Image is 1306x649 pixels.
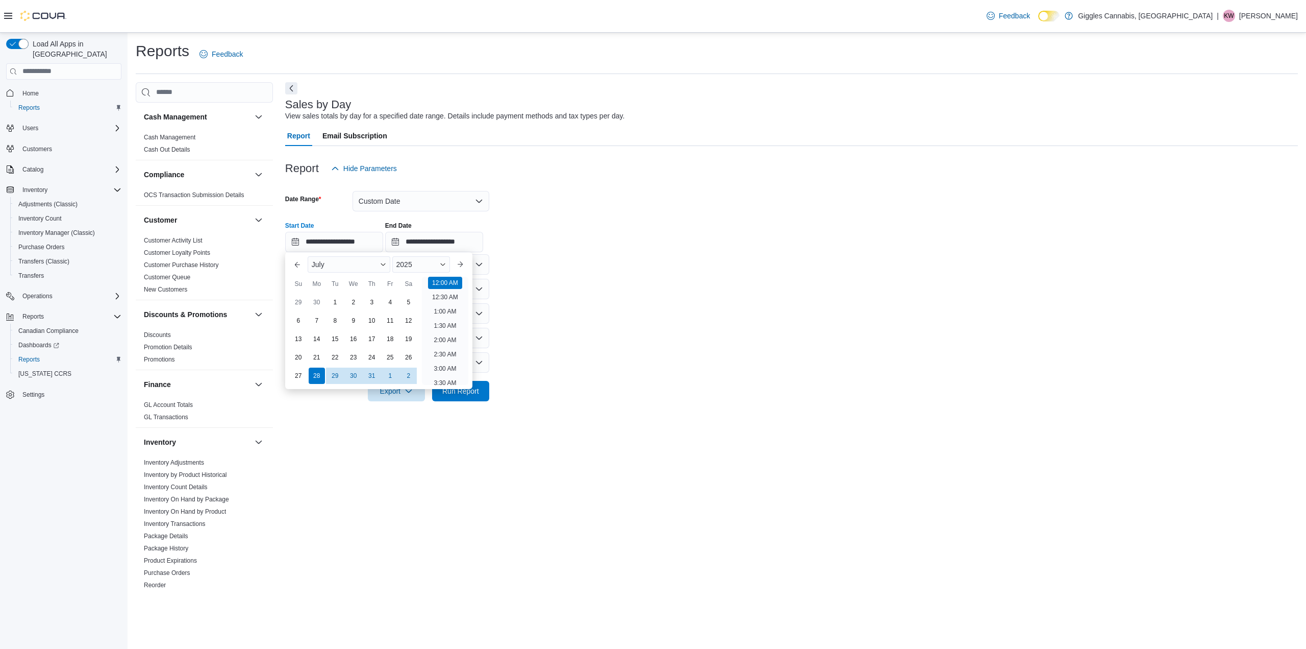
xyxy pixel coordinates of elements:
[144,215,250,225] button: Customer
[430,348,460,360] li: 2:30 AM
[18,229,95,237] span: Inventory Manager (Classic)
[382,349,398,366] div: day-25
[10,101,125,115] button: Reports
[22,145,52,153] span: Customers
[309,313,325,329] div: day-7
[144,582,166,589] a: Reorder
[144,134,195,141] a: Cash Management
[136,456,273,608] div: Inventory
[14,255,121,268] span: Transfers (Classic)
[10,226,125,240] button: Inventory Manager (Classic)
[144,520,206,527] a: Inventory Transactions
[144,249,210,257] span: Customer Loyalty Points
[428,291,462,303] li: 12:30 AM
[430,363,460,375] li: 3:00 AM
[2,387,125,402] button: Settings
[22,89,39,98] span: Home
[327,349,343,366] div: day-22
[10,197,125,211] button: Adjustments (Classic)
[144,483,208,491] span: Inventory Count Details
[14,227,99,239] a: Inventory Manager (Classic)
[312,260,324,269] span: July
[22,391,44,399] span: Settings
[364,294,380,310] div: day-3
[368,381,425,401] button: Export
[144,520,206,528] span: Inventory Transactions
[14,270,48,282] a: Transfers
[136,329,273,370] div: Discounts & Promotions
[10,352,125,367] button: Reports
[385,222,412,230] label: End Date
[144,261,219,269] a: Customer Purchase History
[136,41,189,61] h1: Reports
[144,112,207,122] h3: Cash Management
[428,277,462,289] li: 12:00 AM
[2,141,125,156] button: Customers
[144,309,250,320] button: Discounts & Promotions
[18,272,44,280] span: Transfers
[309,368,325,384] div: day-28
[144,146,190,153] a: Cash Out Details
[144,484,208,491] a: Inventory Count Details
[144,437,250,447] button: Inventory
[144,471,227,479] span: Inventory by Product Historical
[327,313,343,329] div: day-8
[10,324,125,338] button: Canadian Compliance
[345,331,362,347] div: day-16
[144,331,171,339] span: Discounts
[327,294,343,310] div: day-1
[22,313,44,321] span: Reports
[2,162,125,177] button: Catalog
[2,183,125,197] button: Inventory
[144,557,197,564] a: Product Expirations
[18,184,52,196] button: Inventory
[136,234,273,300] div: Customer
[475,285,483,293] button: Open list of options
[144,401,193,408] a: GL Account Totals
[430,334,460,346] li: 2:00 AM
[144,379,171,390] h3: Finance
[144,286,187,293] a: New Customers
[290,368,307,384] div: day-27
[10,367,125,381] button: [US_STATE] CCRS
[144,544,188,552] span: Package History
[308,256,390,273] div: Button. Open the month selector. July is currently selected.
[14,255,73,268] a: Transfers (Classic)
[1217,10,1219,22] p: |
[195,44,247,64] a: Feedback
[144,414,188,421] a: GL Transactions
[345,276,362,292] div: We
[290,313,307,329] div: day-6
[422,277,468,385] ul: Time
[14,270,121,282] span: Transfers
[430,305,460,318] li: 1:00 AM
[10,211,125,226] button: Inventory Count
[309,349,325,366] div: day-21
[18,163,47,176] button: Catalog
[144,170,250,180] button: Compliance
[400,368,417,384] div: day-2
[144,557,197,565] span: Product Expirations
[18,257,69,266] span: Transfers (Classic)
[327,276,343,292] div: Tu
[287,126,310,146] span: Report
[309,294,325,310] div: day-30
[290,331,307,347] div: day-13
[14,325,83,337] a: Canadian Compliance
[14,353,44,366] a: Reports
[14,339,63,351] a: Dashboards
[430,377,460,389] li: 3:30 AM
[18,200,78,208] span: Adjustments (Classic)
[144,261,219,269] span: Customer Purchase History
[999,11,1030,21] span: Feedback
[253,169,265,181] button: Compliance
[430,320,460,332] li: 1:30 AM
[136,189,273,205] div: Compliance
[14,227,121,239] span: Inventory Manager (Classic)
[364,368,380,384] div: day-31
[144,437,176,447] h3: Inventory
[144,146,190,154] span: Cash Out Details
[144,133,195,141] span: Cash Management
[382,331,398,347] div: day-18
[144,112,250,122] button: Cash Management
